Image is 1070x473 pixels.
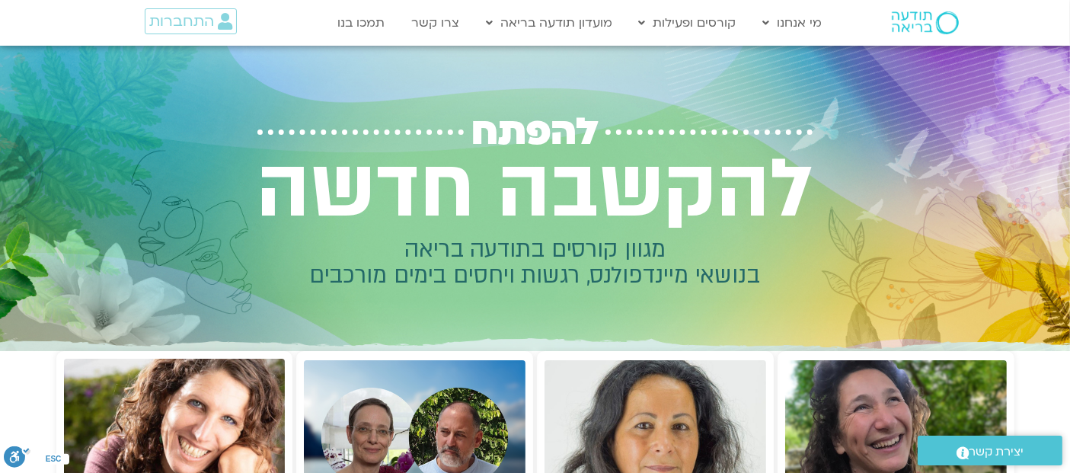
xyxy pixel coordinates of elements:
[892,11,959,34] img: תודעה בריאה
[404,8,467,37] a: צרו קשר
[918,436,1062,465] a: יצירת קשר
[236,237,833,289] h2: מגוון קורסים בתודעה בריאה בנושאי מיינדפולנס, רגשות ויחסים בימים מורכבים
[145,8,237,34] a: התחברות
[969,442,1024,462] span: יצירת קשר
[330,8,392,37] a: תמכו בנו
[149,13,214,30] span: התחברות
[478,8,620,37] a: מועדון תודעה בריאה
[236,143,833,237] h2: להקשבה חדשה
[631,8,744,37] a: קורסים ופעילות
[755,8,830,37] a: מי אנחנו
[471,110,598,154] span: להפתח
